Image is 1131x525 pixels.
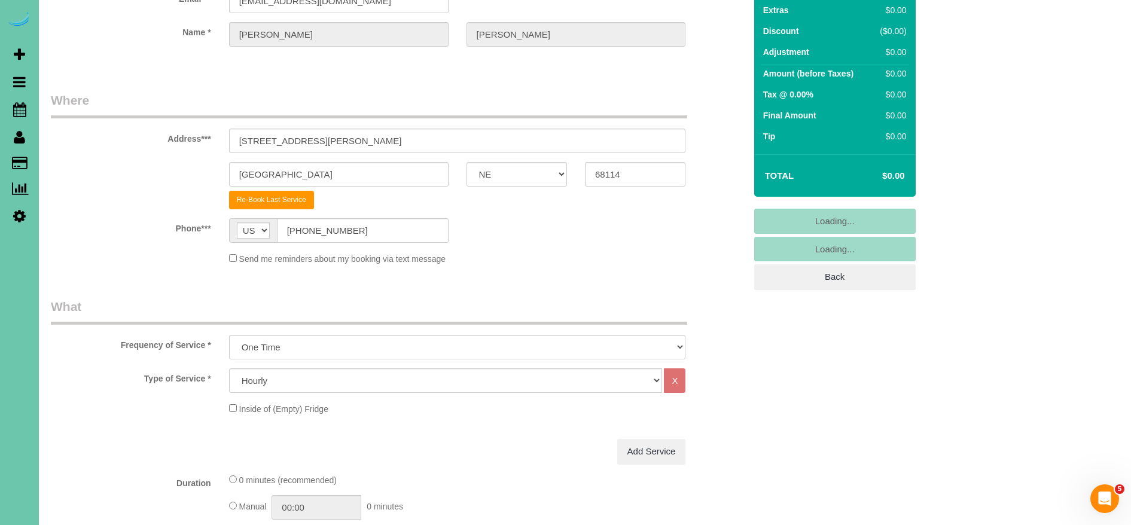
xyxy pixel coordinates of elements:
strong: Total [765,170,794,181]
img: Automaid Logo [7,12,31,29]
label: Extras [763,4,789,16]
legend: What [51,298,687,325]
label: Tip [763,130,776,142]
span: Manual [239,502,267,511]
h4: $0.00 [846,171,904,181]
div: $0.00 [875,109,907,121]
label: Duration [42,473,220,489]
div: $0.00 [875,4,907,16]
a: Back [754,264,916,289]
span: 5 [1115,484,1124,494]
label: Frequency of Service * [42,335,220,351]
div: $0.00 [875,130,907,142]
label: Type of Service * [42,368,220,384]
div: $0.00 [875,68,907,80]
label: Tax @ 0.00% [763,88,813,100]
div: $0.00 [875,88,907,100]
label: Discount [763,25,799,37]
span: 0 minutes (recommended) [239,475,337,485]
div: ($0.00) [875,25,907,37]
legend: Where [51,91,687,118]
label: Amount (before Taxes) [763,68,853,80]
label: Name * [42,22,220,38]
span: Inside of (Empty) Fridge [239,404,328,414]
label: Adjustment [763,46,809,58]
span: 0 minutes [367,502,403,511]
label: Final Amount [763,109,816,121]
button: Re-Book Last Service [229,191,314,209]
iframe: Intercom live chat [1090,484,1119,513]
span: Send me reminders about my booking via text message [239,254,446,264]
div: $0.00 [875,46,907,58]
a: Add Service [617,439,686,464]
